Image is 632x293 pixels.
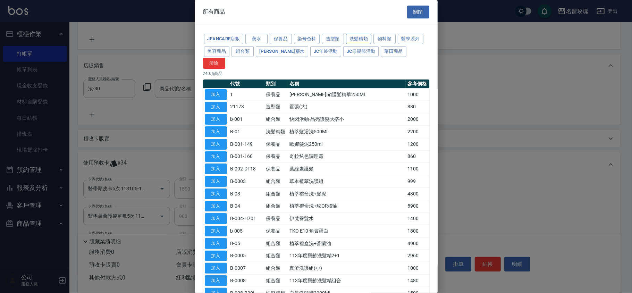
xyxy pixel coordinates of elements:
td: B-001-160 [229,150,264,163]
td: 1480 [406,275,429,287]
td: 奇拉炫色調理霜 [288,150,406,163]
button: 加入 [205,275,227,286]
td: 1 [229,88,264,101]
button: 加入 [205,189,227,199]
td: 組合類 [264,262,288,275]
td: 880 [406,101,429,113]
button: 美容商品 [204,46,230,57]
td: B-0007 [229,262,264,275]
td: 組合類 [264,175,288,188]
button: 染膏色料 [294,34,320,44]
button: 組合類 [231,46,254,57]
td: 植萃禮盒洗+蒼蘭油 [288,237,406,250]
td: 組合類 [264,187,288,200]
td: b-001 [229,113,264,126]
td: 植萃禮盒洗+髮泥 [288,187,406,200]
button: JC母親節活動 [343,46,379,57]
button: JeanCare店販 [204,34,244,44]
td: B-004-H701 [229,212,264,225]
td: 組合類 [264,113,288,126]
button: 醫學系列 [398,34,423,44]
td: 5900 [406,200,429,212]
td: 113年度寶齡洗髮精2+1 [288,250,406,262]
td: b-005 [229,225,264,237]
button: 藥水 [245,34,268,44]
button: 加入 [205,164,227,174]
td: 2000 [406,113,429,126]
td: B-04 [229,200,264,212]
td: 2960 [406,250,429,262]
td: 組合類 [264,200,288,212]
td: 1200 [406,138,429,150]
button: 加入 [205,114,227,125]
th: 參考價格 [406,79,429,89]
button: 加入 [205,263,227,274]
td: 1000 [406,88,429,101]
td: 保養品 [264,163,288,175]
button: 加入 [205,126,227,137]
td: B-01 [229,126,264,138]
td: 1000 [406,262,429,275]
td: 21173 [229,101,264,113]
td: 葉綠素護髮 [288,163,406,175]
button: 加入 [205,238,227,249]
td: 囂張(大) [288,101,406,113]
td: 保養品 [264,225,288,237]
td: 歐娜髮泥250ml [288,138,406,150]
button: JC年終活動 [310,46,341,57]
td: 保養品 [264,150,288,163]
button: 關閉 [407,6,429,18]
td: 快閃活動-晶亮護髮大搭小 [288,113,406,126]
span: 所有商品 [203,8,225,15]
button: 加入 [205,213,227,224]
td: 植萃髮浴洗500ML [288,126,406,138]
button: 加入 [205,176,227,187]
button: 物料類 [373,34,396,44]
td: 保養品 [264,138,288,150]
td: 999 [406,175,429,188]
td: 4900 [406,237,429,250]
button: 加入 [205,251,227,261]
p: 240 項商品 [203,70,429,77]
th: 類別 [264,79,288,89]
td: 保養品 [264,212,288,225]
td: B-0005 [229,250,264,262]
td: B-05 [229,237,264,250]
td: 草本植萃洗護組 [288,175,406,188]
button: 加入 [205,201,227,212]
td: 伊梵養髮水 [288,212,406,225]
td: B-001-149 [229,138,264,150]
td: 860 [406,150,429,163]
td: B-002-DT18 [229,163,264,175]
button: 造型類 [322,34,344,44]
td: 1800 [406,225,429,237]
td: 組合類 [264,237,288,250]
td: TKO E10 角質蛋白 [288,225,406,237]
td: 洗髮精類 [264,126,288,138]
button: [PERSON_NAME]藥水 [256,46,308,57]
button: 加入 [205,89,227,100]
td: 植萃禮盒洗+玫OR橙油 [288,200,406,212]
td: 2200 [406,126,429,138]
button: 保養品 [270,34,292,44]
td: 1400 [406,212,429,225]
button: 洗髮精類 [346,34,372,44]
button: 清除 [203,58,225,69]
td: 113年度寶齡洗髮精組合 [288,275,406,287]
td: 1100 [406,163,429,175]
td: 造型類 [264,101,288,113]
button: 加入 [205,102,227,112]
th: 代號 [229,79,264,89]
td: B-0003 [229,175,264,188]
td: 組合類 [264,275,288,287]
td: 組合類 [264,250,288,262]
th: 名稱 [288,79,406,89]
td: 真澄洗護組(小) [288,262,406,275]
td: [PERSON_NAME]5g護髮精華250ML [288,88,406,101]
button: 加入 [205,151,227,162]
button: 華田商品 [381,46,406,57]
td: B-03 [229,187,264,200]
td: 4800 [406,187,429,200]
td: B-0008 [229,275,264,287]
button: 加入 [205,139,227,150]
